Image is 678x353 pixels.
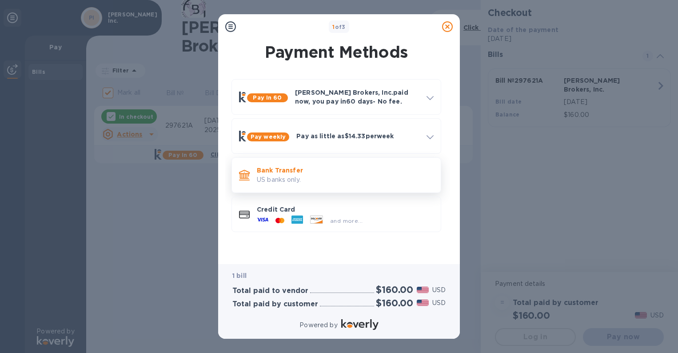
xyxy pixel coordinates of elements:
[417,300,429,306] img: USD
[257,175,434,185] p: US banks only.
[253,94,282,101] b: Pay in 60
[232,287,308,295] h3: Total paid to vendor
[330,217,363,224] span: and more...
[232,300,318,309] h3: Total paid by customer
[230,43,443,61] h1: Payment Methods
[376,284,413,295] h2: $160.00
[296,132,419,140] p: Pay as little as $14.33 per week
[332,24,346,30] b: of 3
[341,319,379,330] img: Logo
[432,285,446,295] p: USD
[432,298,446,308] p: USD
[376,297,413,309] h2: $160.00
[417,287,429,293] img: USD
[257,166,434,175] p: Bank Transfer
[295,88,419,106] p: [PERSON_NAME] Brokers, Inc. paid now, you pay in 60 days - No fee.
[251,133,286,140] b: Pay weekly
[332,24,335,30] span: 1
[257,205,434,214] p: Credit Card
[232,272,247,279] b: 1 bill
[299,321,337,330] p: Powered by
